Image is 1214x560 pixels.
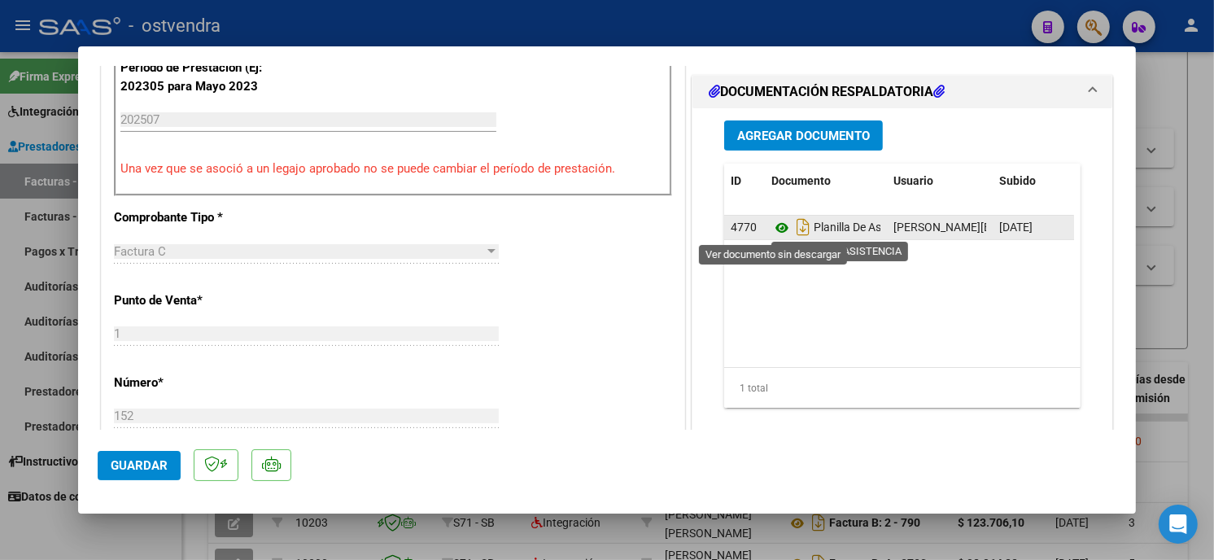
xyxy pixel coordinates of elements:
[114,208,282,227] p: Comprobante Tipo *
[692,108,1112,446] div: DOCUMENTACIÓN RESPALDATORIA
[771,221,920,234] span: Planilla De Asistencia
[993,164,1074,199] datatable-header-cell: Subido
[120,160,666,178] p: Una vez que se asoció a un legajo aprobado no se puede cambiar el período de prestación.
[114,374,282,392] p: Número
[765,164,887,199] datatable-header-cell: Documento
[111,458,168,473] span: Guardar
[893,174,933,187] span: Usuario
[737,129,870,143] span: Agregar Documento
[114,244,166,259] span: Factura C
[692,76,1112,108] mat-expansion-panel-header: DOCUMENTACIÓN RESPALDATORIA
[709,82,945,102] h1: DOCUMENTACIÓN RESPALDATORIA
[887,164,993,199] datatable-header-cell: Usuario
[120,59,284,95] p: Período de Prestación (Ej: 202305 para Mayo 2023
[999,221,1033,234] span: [DATE]
[114,291,282,310] p: Punto de Venta
[724,164,765,199] datatable-header-cell: ID
[793,214,814,240] i: Descargar documento
[724,120,883,151] button: Agregar Documento
[771,174,831,187] span: Documento
[999,174,1036,187] span: Subido
[731,221,757,234] span: 4770
[98,451,181,480] button: Guardar
[1159,505,1198,544] div: Open Intercom Messenger
[731,174,741,187] span: ID
[724,368,1081,409] div: 1 total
